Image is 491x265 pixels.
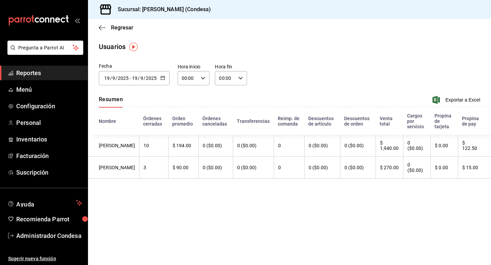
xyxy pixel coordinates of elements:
[16,151,82,160] span: Facturación
[340,135,376,157] th: 0 ($0.00)
[376,157,403,179] th: $ 270.00
[304,157,340,179] th: 0 ($0.00)
[16,68,82,78] span: Reportes
[99,42,126,52] div: Usuarios
[430,157,457,179] th: $ 0.00
[458,108,491,135] th: Propina de pay
[403,135,430,157] th: 0 ($0.00)
[458,157,491,179] th: $ 15.00
[138,75,140,81] span: /
[132,75,138,81] input: Day
[403,157,430,179] th: 0 ($0.00)
[18,44,73,51] span: Pregunta a Parrot AI
[434,96,480,104] button: Exportar a Excel
[99,63,170,70] div: Fecha
[178,64,210,69] label: Hora inicio
[198,157,233,179] th: 0 ($0.00)
[88,135,139,157] th: [PERSON_NAME]
[111,24,133,31] span: Regresar
[274,135,304,157] th: 0
[274,108,304,135] th: Reimp. de comanda
[16,135,82,144] span: Inventarios
[88,157,139,179] th: [PERSON_NAME]
[233,157,274,179] th: 0 ($0.00)
[130,75,131,81] span: -
[430,135,457,157] th: $ 0.00
[139,135,168,157] th: 10
[99,24,133,31] button: Regresar
[304,135,340,157] th: 0 ($0.00)
[115,75,117,81] span: /
[88,108,139,135] th: Nombre
[233,108,274,135] th: Transferencias
[104,75,110,81] input: Day
[340,157,376,179] th: 0 ($0.00)
[74,18,80,23] button: open_drawer_menu
[112,75,115,81] input: Month
[16,118,82,127] span: Personal
[16,85,82,94] span: Menú
[340,108,376,135] th: Descuentos de orden
[376,135,403,157] th: $ 1,940.00
[215,64,247,69] label: Hora fin
[7,41,83,55] button: Pregunta a Parrot AI
[139,157,168,179] th: 3
[430,108,457,135] th: Propina de tarjeta
[16,168,82,177] span: Suscripción
[168,157,198,179] th: $ 90.00
[168,135,198,157] th: $ 194.00
[16,215,82,224] span: Recomienda Parrot
[233,135,274,157] th: 0 ($0.00)
[8,255,82,262] span: Sugerir nueva función
[139,108,168,135] th: Órdenes cerradas
[146,75,157,81] input: Year
[129,43,138,51] img: Tooltip marker
[110,75,112,81] span: /
[16,199,73,207] span: Ayuda
[5,49,83,56] a: Pregunta a Parrot AI
[140,75,143,81] input: Month
[143,75,146,81] span: /
[16,231,82,240] span: Administrador Condesa
[376,108,403,135] th: Venta total
[16,102,82,111] span: Configuración
[304,108,340,135] th: Descuentos de artículo
[112,5,211,14] h3: Sucursal: [PERSON_NAME] (Condesa)
[117,75,129,81] input: Year
[198,108,233,135] th: Órdenes canceladas
[458,135,491,157] th: $ 122.50
[274,157,304,179] th: 0
[99,96,123,108] button: Resumen
[99,96,123,108] div: navigation tabs
[403,108,430,135] th: Cargos por servicio
[168,108,198,135] th: Orden promedio
[198,135,233,157] th: 0 ($0.00)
